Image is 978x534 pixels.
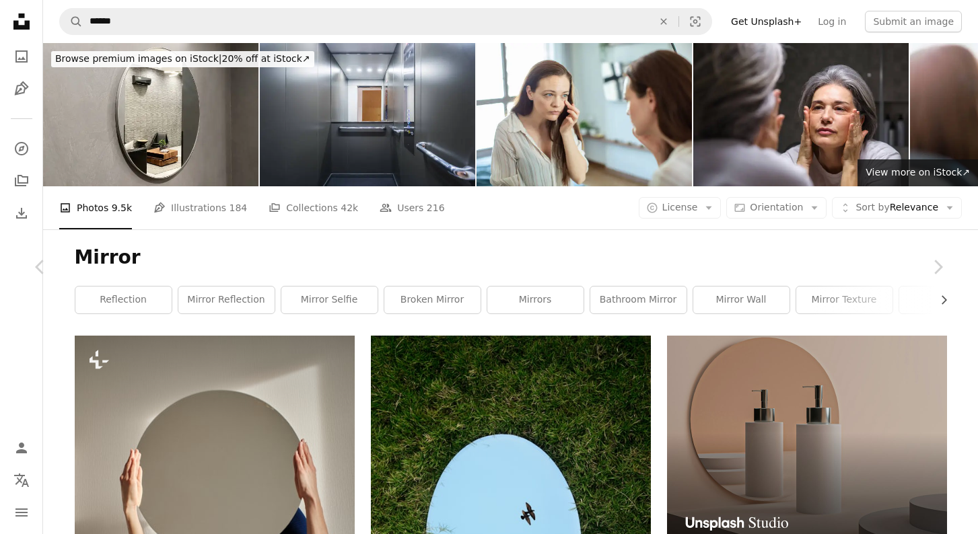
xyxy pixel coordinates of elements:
[75,287,172,313] a: reflection
[59,8,712,35] form: Find visuals sitewide
[380,186,444,229] a: Users 216
[8,434,35,461] a: Log in / Sign up
[8,43,35,70] a: Photos
[55,53,221,64] span: Browse premium images on iStock |
[679,9,711,34] button: Visual search
[865,11,962,32] button: Submit an image
[8,200,35,227] a: Download History
[384,287,481,313] a: broken mirror
[723,11,810,32] a: Get Unsplash+
[639,197,722,219] button: License
[8,499,35,526] button: Menu
[43,43,258,186] img: Large mirror
[866,167,970,178] span: View more on iStock ↗
[51,51,314,67] div: 20% off at iStock ↗
[8,167,35,194] a: Collections
[810,11,854,32] a: Log in
[855,201,938,215] span: Relevance
[427,200,445,215] span: 216
[341,200,358,215] span: 42k
[662,202,698,213] span: License
[487,287,584,313] a: mirrors
[8,75,35,102] a: Illustrations
[750,202,803,213] span: Orientation
[693,287,790,313] a: mirror wall
[858,159,978,186] a: View more on iStock↗
[153,186,247,229] a: Illustrations 184
[43,43,322,75] a: Browse premium images on iStock|20% off at iStock↗
[281,287,378,313] a: mirror selfie
[832,197,962,219] button: Sort byRelevance
[60,9,83,34] button: Search Unsplash
[897,202,978,332] a: Next
[855,202,889,213] span: Sort by
[8,135,35,162] a: Explore
[178,287,275,313] a: mirror reflection
[590,287,687,313] a: bathroom mirror
[649,9,678,34] button: Clear
[726,197,827,219] button: Orientation
[269,186,358,229] a: Collections 42k
[230,200,248,215] span: 184
[796,287,893,313] a: mirror texture
[8,467,35,494] button: Language
[693,43,909,186] img: Mature woman examining her aging skin in bathroom mirror
[477,43,692,186] img: Young woman putting on makeup while looking in a mirror at home
[260,43,475,186] img: Modern passenger elevator with open door and mirror
[75,245,947,270] h1: Mirror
